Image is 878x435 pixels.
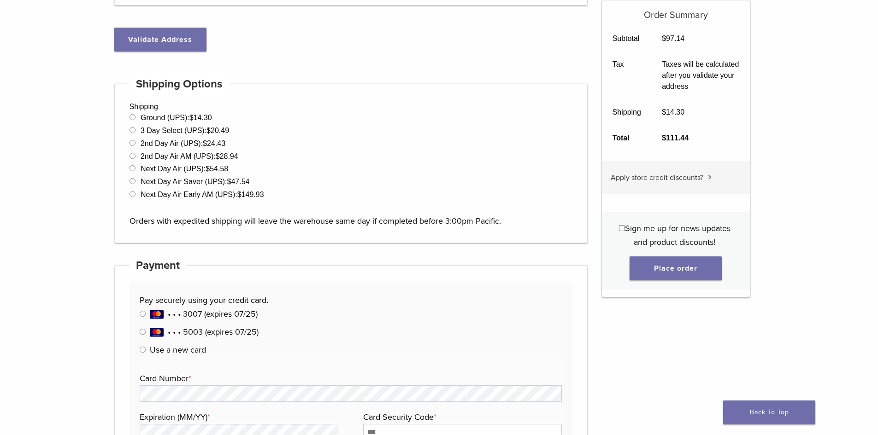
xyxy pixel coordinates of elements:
[141,152,238,160] label: 2nd Day Air AM (UPS):
[150,345,206,355] label: Use a new card
[114,84,588,243] div: Shipping
[227,178,250,186] bdi: 47.54
[114,28,206,52] button: Validate Address
[206,165,210,173] span: $
[203,139,207,147] span: $
[602,52,652,99] th: Tax
[708,175,712,180] img: caret.svg
[203,139,225,147] bdi: 24.43
[602,26,652,52] th: Subtotal
[662,35,684,42] bdi: 97.14
[216,152,238,160] bdi: 28.94
[216,152,220,160] span: $
[363,410,560,424] label: Card Security Code
[611,173,703,182] span: Apply store credit discounts?
[625,223,731,247] span: Sign me up for news updates and product discounts!
[140,293,562,307] p: Pay securely using your credit card.
[140,410,336,424] label: Expiration (MM/YY)
[206,127,211,134] span: $
[206,127,229,134] bdi: 20.49
[130,200,573,228] p: Orders with expedited shipping will leave the warehouse same day if completed before 3:00pm Pacific.
[150,327,259,337] span: • • • 5003 (expires 07/25)
[130,73,229,95] h4: Shipping Options
[130,255,187,277] h4: Payment
[227,178,231,186] span: $
[206,165,228,173] bdi: 54.58
[723,400,815,424] a: Back To Top
[237,191,264,198] bdi: 149.93
[602,125,652,151] th: Total
[150,328,164,337] img: MasterCard
[141,191,264,198] label: Next Day Air Early AM (UPS):
[141,165,228,173] label: Next Day Air (UPS):
[150,309,258,319] span: • • • 3007 (expires 07/25)
[140,371,560,385] label: Card Number
[189,114,194,122] span: $
[662,134,689,142] bdi: 111.44
[662,134,666,142] span: $
[141,114,212,122] label: Ground (UPS):
[150,310,164,319] img: MasterCard
[141,127,229,134] label: 3 Day Select (UPS):
[662,108,666,116] span: $
[141,178,250,186] label: Next Day Air Saver (UPS):
[602,0,750,21] h5: Order Summary
[662,35,666,42] span: $
[141,139,225,147] label: 2nd Day Air (UPS):
[237,191,242,198] span: $
[619,225,625,231] input: Sign me up for news updates and product discounts!
[662,108,684,116] bdi: 14.30
[652,52,750,99] td: Taxes will be calculated after you validate your address
[630,256,722,280] button: Place order
[602,99,652,125] th: Shipping
[189,114,212,122] bdi: 14.30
